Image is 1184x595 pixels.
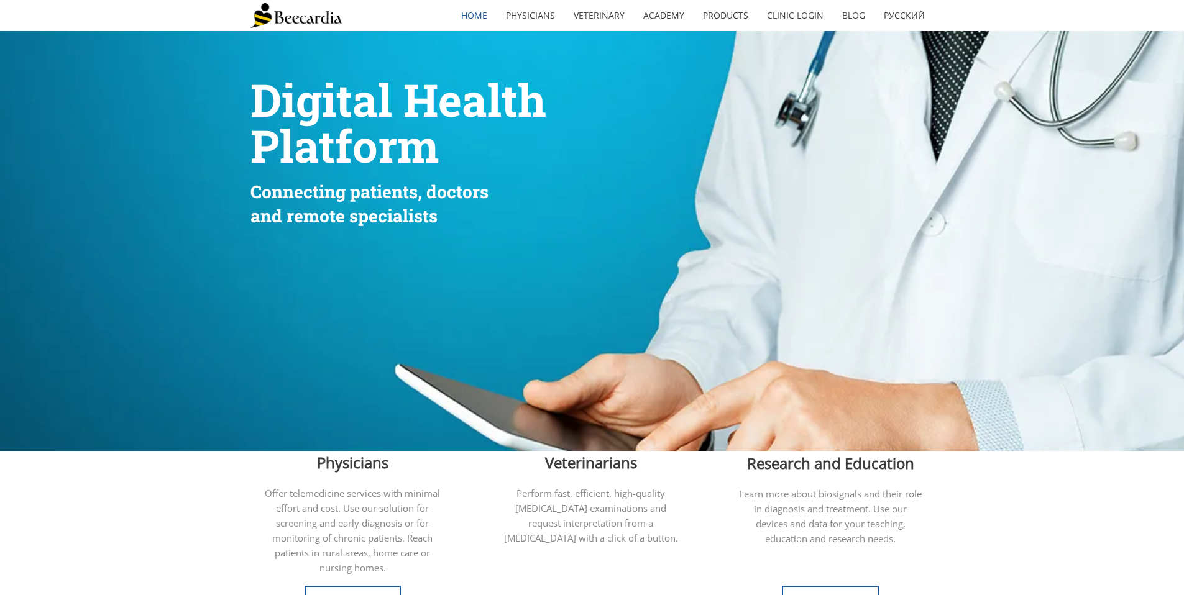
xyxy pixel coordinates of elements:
a: Blog [833,1,874,30]
a: Veterinary [564,1,634,30]
a: Physicians [497,1,564,30]
img: Beecardia [250,3,342,28]
span: Veterinarians [545,452,637,473]
span: Physicians [317,452,388,473]
span: and remote specialists [250,204,438,227]
span: Offer telemedicine services with minimal effort and cost. Use our solution for screening and earl... [265,487,440,574]
span: Research and Education [747,453,914,473]
span: Learn more about biosignals and their role in diagnosis and treatment. Use our devices and data f... [739,488,922,545]
a: Русский [874,1,934,30]
a: Clinic Login [758,1,833,30]
span: Platform [250,116,439,175]
span: Digital Health [250,70,546,129]
span: Perform fast, efficient, high-quality [MEDICAL_DATA] examinations and request interpretation from... [504,487,678,544]
span: Connecting patients, doctors [250,180,489,203]
a: Products [694,1,758,30]
a: Academy [634,1,694,30]
a: home [452,1,497,30]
